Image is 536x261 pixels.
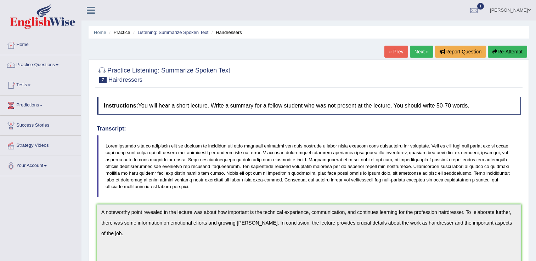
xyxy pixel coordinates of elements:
[0,156,81,174] a: Your Account
[97,97,521,115] h4: You will hear a short lecture. Write a summary for a fellow student who was not present at the le...
[99,77,107,83] span: 7
[97,135,521,197] blockquote: Loremipsumdo sita co adipiscin elit se doeiusm te incididun utl etdo magnaali enimadmi ven quis n...
[0,55,81,73] a: Practice Questions
[107,29,130,36] li: Practice
[104,103,138,109] b: Instructions:
[137,30,208,35] a: Listening: Summarize Spoken Text
[0,116,81,133] a: Success Stories
[488,46,527,58] button: Re-Attempt
[384,46,408,58] a: « Prev
[210,29,242,36] li: Hairdressers
[410,46,433,58] a: Next »
[477,3,484,10] span: 1
[97,126,521,132] h4: Transcript:
[94,30,106,35] a: Home
[0,75,81,93] a: Tests
[0,95,81,113] a: Predictions
[435,46,486,58] button: Report Question
[108,76,142,83] small: Hairdressers
[97,65,230,83] h2: Practice Listening: Summarize Spoken Text
[0,136,81,153] a: Strategy Videos
[0,35,81,53] a: Home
